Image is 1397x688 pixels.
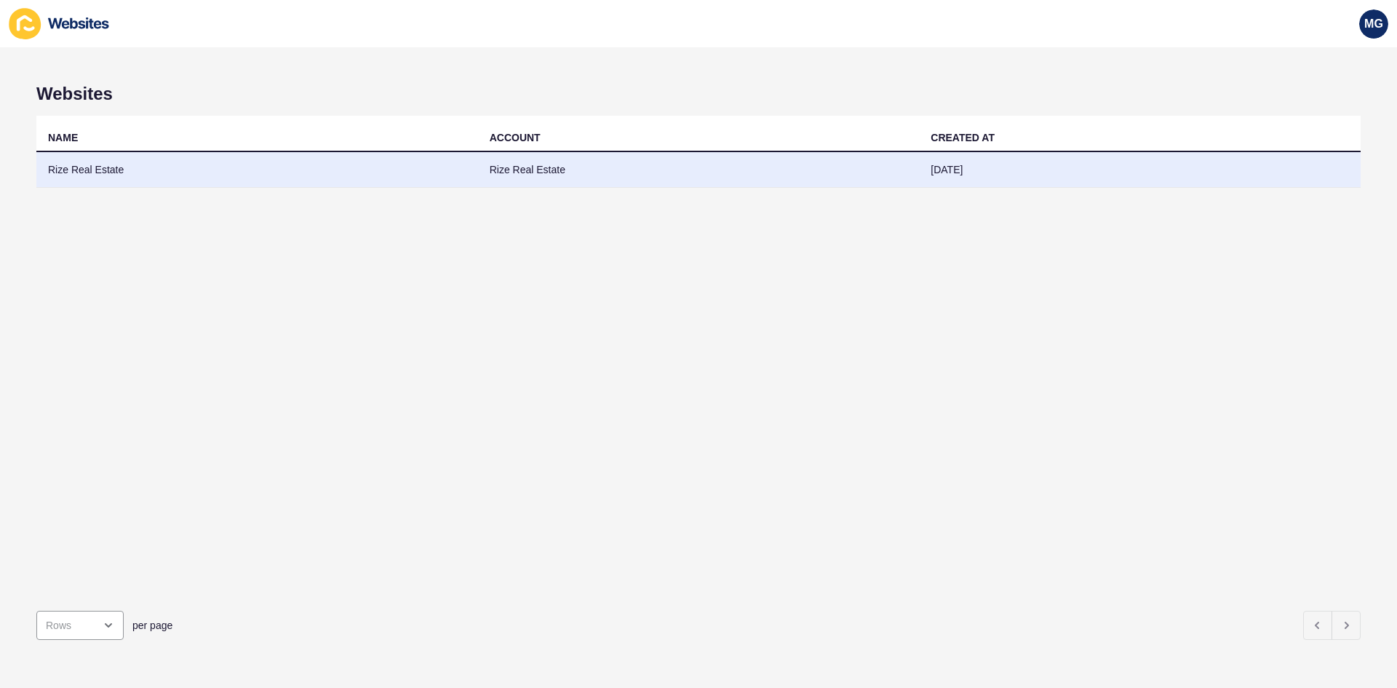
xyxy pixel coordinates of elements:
div: CREATED AT [931,130,995,145]
td: Rize Real Estate [478,152,920,188]
span: MG [1364,17,1383,31]
div: open menu [36,611,124,640]
h1: Websites [36,84,1361,104]
div: ACCOUNT [490,130,541,145]
td: [DATE] [919,152,1361,188]
div: NAME [48,130,78,145]
td: Rize Real Estate [36,152,478,188]
span: per page [132,618,172,633]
